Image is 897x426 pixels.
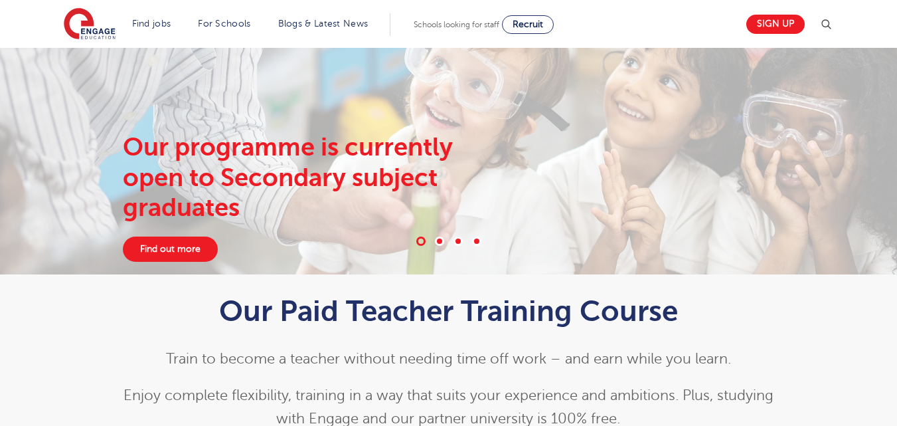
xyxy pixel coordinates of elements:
a: Find jobs [132,19,171,29]
span: Recruit [513,19,543,29]
a: Recruit [502,15,554,34]
a: Sign up [746,15,805,34]
a: Blogs & Latest News [278,19,368,29]
span: Schools looking for staff [414,20,499,29]
a: For Schools [198,19,250,29]
span: Train to become a teacher without needing time off work – and earn while you learn. [166,351,731,367]
img: Engage Education [64,8,116,41]
div: Our programme is currently open to Secondary subject graduates [123,132,506,223]
h1: Our Paid Teacher Training Course [123,294,774,328]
